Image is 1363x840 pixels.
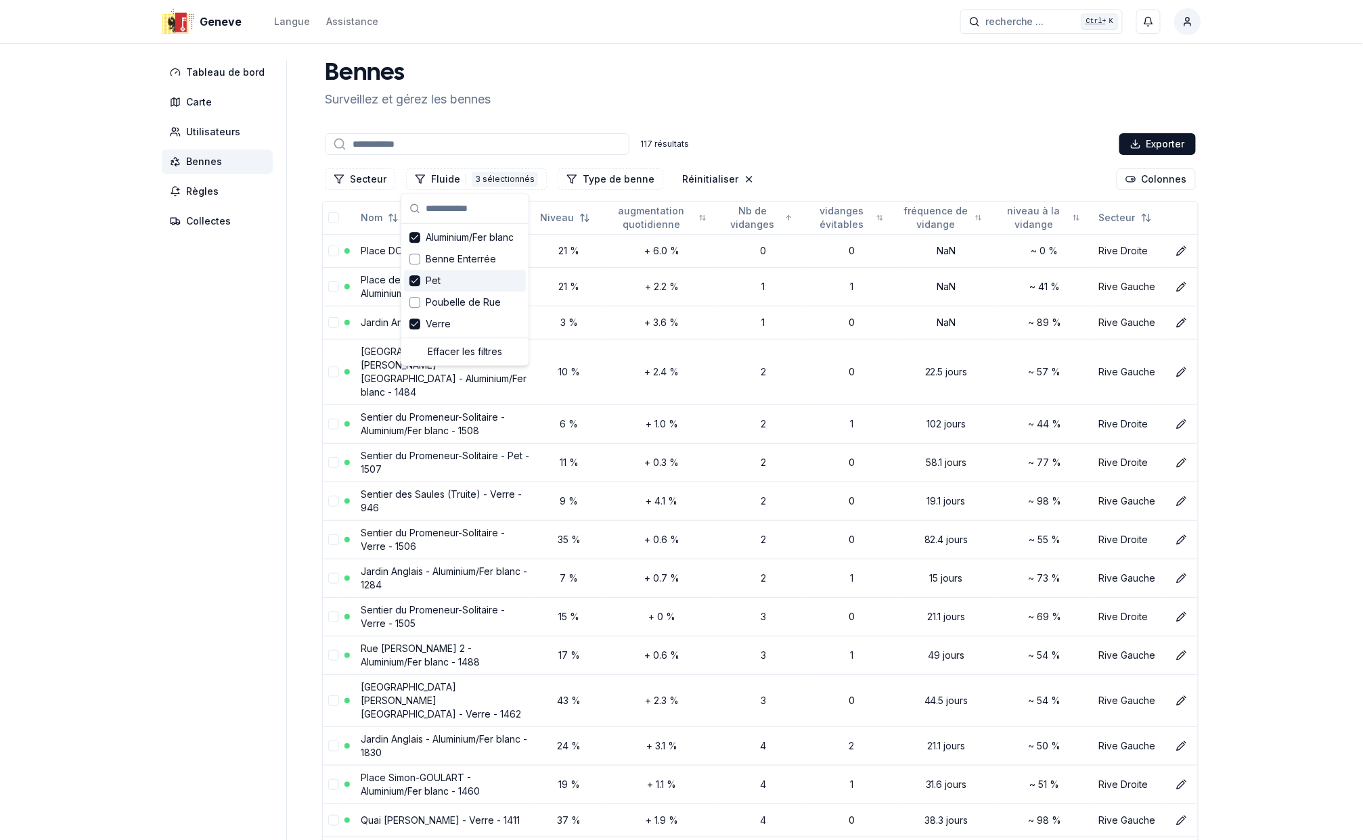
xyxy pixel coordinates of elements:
a: Carte [162,90,278,114]
button: select-row [328,741,339,751]
div: 9 % [540,494,598,508]
td: Rive Gauche [1094,306,1165,339]
div: 0 [812,610,892,624]
div: ~ 54 % [1001,649,1088,662]
button: select-row [328,496,339,507]
span: recherche ... [985,15,1044,28]
button: Not sorted. Click to sort ascending. [1091,207,1160,229]
div: + 1.1 % [609,778,715,791]
button: Not sorted. Click to sort ascending. [993,207,1088,229]
div: 1 [812,778,892,791]
div: 3 [725,694,801,707]
div: 38.3 jours [903,814,990,827]
div: ~ 41 % [1001,280,1088,294]
div: + 1.9 % [609,814,715,827]
div: 0 [812,533,892,546]
div: ~ 89 % [1001,316,1088,329]
div: ~ 55 % [1001,533,1088,546]
div: 1 [725,280,801,294]
a: Bennes [162,149,278,174]
span: Poubelle de Rue [426,296,501,309]
span: Utilisateurs [186,125,240,139]
a: Tableau de bord [162,60,278,85]
button: Cocher les colonnes [1117,168,1196,190]
div: 3 [725,610,801,624]
div: + 1.0 % [609,417,715,431]
div: 49 jours [903,649,990,662]
div: 0 [725,244,801,258]
a: Jardin Anglais - Aluminium/Fer blanc - 1284 [361,565,527,590]
div: ~ 51 % [1001,778,1088,791]
div: 43 % [540,694,598,707]
div: 1 [812,417,892,431]
div: 4 [725,739,801,753]
span: vidanges évitables [812,204,871,231]
span: Aluminium/Fer blanc [426,231,514,244]
button: select-row [328,611,339,622]
td: Rive Gauche [1094,636,1165,674]
div: 24 % [540,739,598,753]
div: 7 % [540,571,598,585]
a: Sentier du Promeneur-Solitaire - Verre - 1506 [361,527,505,552]
div: 22.5 jours [903,365,990,379]
div: 2 [725,571,801,585]
button: select-row [328,650,339,661]
div: 117 résultats [640,139,689,149]
div: + 0.7 % [609,571,715,585]
div: + 0.6 % [609,533,715,546]
a: Jardin Anglais - Verre - 1430 [361,317,488,328]
div: + 2.4 % [609,365,715,379]
div: 10 % [540,365,598,379]
span: Geneve [200,14,242,30]
td: Rive Droite [1094,597,1165,636]
td: Rive Gauche [1094,803,1165,837]
span: Nb de vidanges [725,204,780,231]
div: ~ 54 % [1001,694,1088,707]
div: 102 jours [903,417,990,431]
div: ~ 73 % [1001,571,1088,585]
button: select-row [328,281,339,292]
button: Not sorted. Click to sort ascending. [804,207,892,229]
div: + 3.1 % [609,739,715,753]
div: + 4.1 % [609,494,715,508]
span: Benne Enterrée [426,252,496,266]
div: 58.1 jours [903,456,990,469]
div: ~ 0 % [1001,244,1088,258]
div: 3 [725,649,801,662]
td: Rive Gauche [1094,559,1165,597]
div: 35 % [540,533,598,546]
a: Sentier des Saules (Truite) - Verre - 946 [361,488,522,513]
button: Not sorted. Click to sort ascending. [895,207,990,229]
button: select-row [328,367,339,377]
button: Réinitialiser les filtres [674,168,763,190]
a: Jardin Anglais - Aluminium/Fer blanc - 1830 [361,733,527,758]
span: Niveau [540,211,574,225]
div: ~ 98 % [1001,494,1088,508]
a: [GEOGRAPHIC_DATA][PERSON_NAME][GEOGRAPHIC_DATA] - Aluminium/Fer blanc - 1484 [361,346,527,398]
span: Bennes [186,155,222,168]
button: select-row [328,317,339,328]
a: Quai [PERSON_NAME] - Verre - 1411 [361,814,520,826]
div: 21 % [540,280,598,294]
button: Not sorted. Click to sort ascending. [353,207,407,229]
div: 19 % [540,778,598,791]
td: Rive Gauche [1094,339,1165,404]
td: Rive Droite [1094,443,1165,482]
div: ~ 98 % [1001,814,1088,827]
a: Utilisateurs [162,120,278,144]
button: Not sorted. Click to sort ascending. [532,207,598,229]
button: Exporter [1119,133,1196,155]
span: Nom [361,211,382,225]
span: Collectes [186,214,231,228]
div: + 2.2 % [609,280,715,294]
div: NaN [903,244,990,258]
td: Rive Droite [1094,765,1165,803]
div: 2 [725,533,801,546]
span: niveau à la vidange [1001,204,1067,231]
button: select-row [328,246,339,256]
div: 44.5 jours [903,694,990,707]
div: 1 [812,280,892,294]
div: 11 % [540,456,598,469]
td: Rive Gauche [1094,674,1165,726]
span: Pet [426,274,441,287]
